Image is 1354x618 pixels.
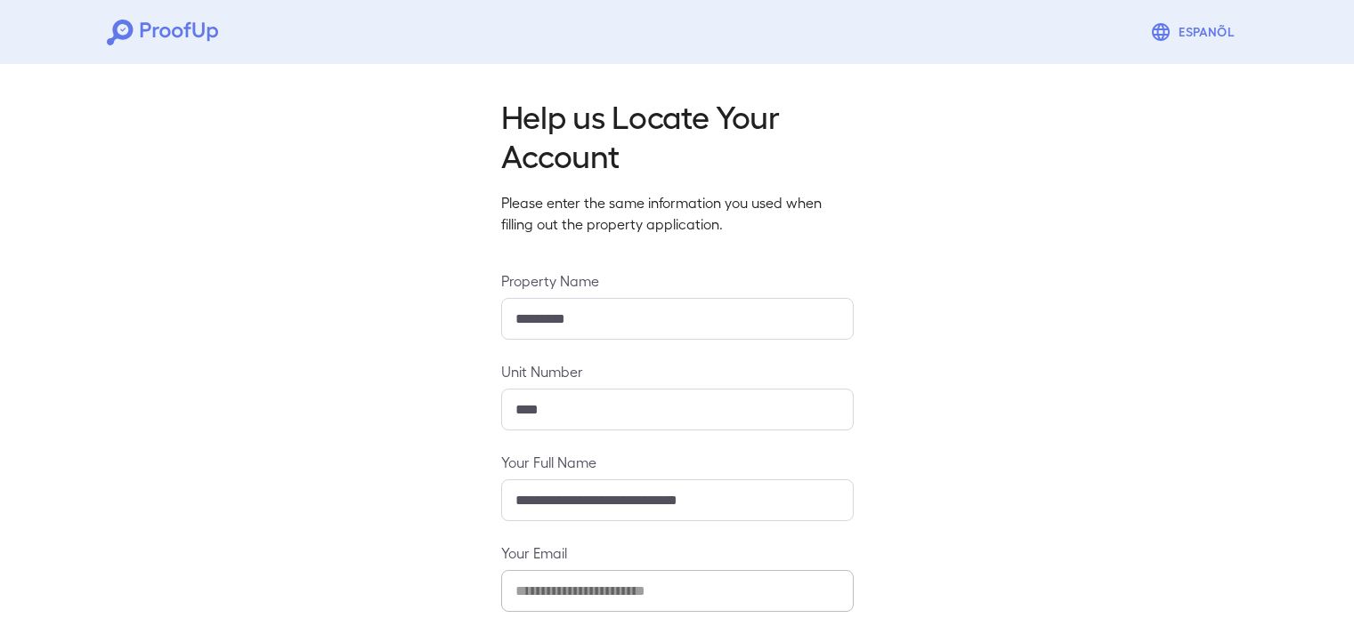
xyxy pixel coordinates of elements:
label: Unit Number [501,361,854,381]
button: Espanõl [1143,14,1247,50]
h2: Help us Locate Your Account [501,96,854,174]
label: Your Full Name [501,452,854,472]
p: Please enter the same information you used when filling out the property application. [501,192,854,235]
label: Your Email [501,542,854,563]
label: Property Name [501,270,854,291]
